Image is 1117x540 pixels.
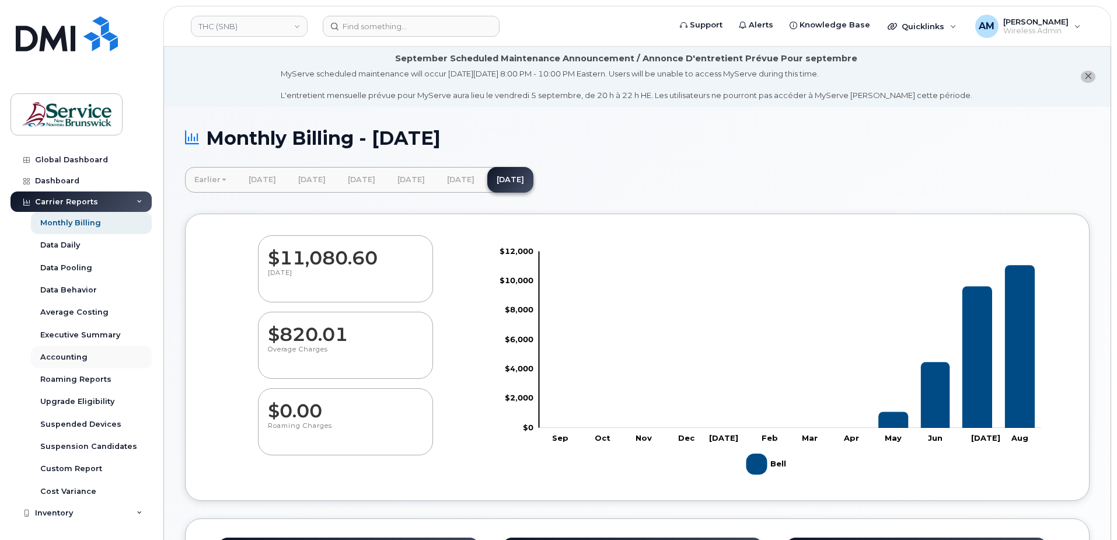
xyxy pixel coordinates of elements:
[487,167,533,193] a: [DATE]
[636,433,652,443] tspan: Nov
[885,433,902,443] tspan: May
[546,265,1035,428] g: Bell
[505,335,533,344] tspan: $6,000
[268,236,423,269] dd: $11,080.60
[438,167,484,193] a: [DATE]
[505,364,533,373] tspan: $4,000
[843,433,859,443] tspan: Apr
[1011,433,1028,443] tspan: Aug
[505,305,533,314] tspan: $8,000
[268,389,423,421] dd: $0.00
[289,167,335,193] a: [DATE]
[1081,71,1095,83] button: close notification
[395,53,857,65] div: September Scheduled Maintenance Announcement / Annonce D'entretient Prévue Pour septembre
[500,246,1041,479] g: Chart
[505,393,533,402] tspan: $2,000
[500,246,533,256] tspan: $12,000
[268,269,423,290] p: [DATE]
[268,312,423,345] dd: $820.01
[709,433,738,443] tspan: [DATE]
[523,423,533,432] tspan: $0
[746,449,789,479] g: Legend
[500,276,533,285] tspan: $10,000
[552,433,568,443] tspan: Sep
[388,167,434,193] a: [DATE]
[239,167,285,193] a: [DATE]
[928,433,943,443] tspan: Jun
[678,433,695,443] tspan: Dec
[802,433,818,443] tspan: Mar
[268,421,423,443] p: Roaming Charges
[185,167,236,193] a: Earlier
[595,433,610,443] tspan: Oct
[338,167,385,193] a: [DATE]
[762,433,778,443] tspan: Feb
[746,449,789,479] g: Bell
[268,345,423,366] p: Overage Charges
[185,128,1090,148] h1: Monthly Billing - [DATE]
[281,68,972,101] div: MyServe scheduled maintenance will occur [DATE][DATE] 8:00 PM - 10:00 PM Eastern. Users will be u...
[971,433,1000,443] tspan: [DATE]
